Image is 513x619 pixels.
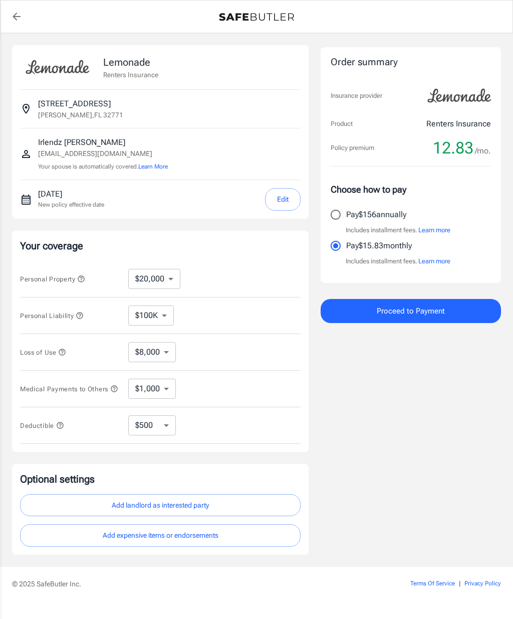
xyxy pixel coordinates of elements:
[426,118,491,130] p: Renters Insurance
[38,162,168,172] p: Your spouse is automatically covered.
[346,240,412,252] p: Pay $15.83 monthly
[20,422,64,429] span: Deductible
[459,580,460,587] span: |
[331,183,491,196] p: Choose how to pay
[410,580,455,587] a: Terms Of Service
[346,225,450,235] p: Includes installment fees.
[464,580,501,587] a: Privacy Policy
[7,7,27,27] a: back to quotes
[20,148,32,160] svg: Insured person
[219,13,294,21] img: Back to quotes
[20,309,84,322] button: Personal Liability
[38,98,111,110] p: [STREET_ADDRESS]
[20,419,64,431] button: Deductible
[20,385,118,393] span: Medical Payments to Others
[38,148,168,159] p: [EMAIL_ADDRESS][DOMAIN_NAME]
[20,494,301,517] button: Add landlord as interested party
[20,472,301,486] p: Optional settings
[331,55,491,70] div: Order summary
[20,312,84,320] span: Personal Liability
[331,143,374,153] p: Policy premium
[20,524,301,547] button: Add expensive items or endorsements
[103,70,158,80] p: Renters Insurance
[12,579,376,589] p: © 2025 SafeButler Inc.
[20,273,85,285] button: Personal Property
[20,383,118,395] button: Medical Payments to Others
[377,304,445,318] span: Proceed to Payment
[265,188,301,211] button: Edit
[475,144,491,158] span: /mo.
[20,194,32,206] svg: New policy start date
[103,55,158,70] p: Lemonade
[20,103,32,115] svg: Insured address
[20,239,301,253] p: Your coverage
[433,138,473,158] span: 12.83
[138,162,168,171] button: Learn More
[418,256,450,266] button: Learn more
[321,299,501,323] button: Proceed to Payment
[20,349,66,356] span: Loss of Use
[38,110,123,120] p: [PERSON_NAME] , FL 32771
[20,275,85,283] span: Personal Property
[38,188,104,200] p: [DATE]
[346,209,406,221] p: Pay $156 annually
[38,136,168,148] p: Irlendz [PERSON_NAME]
[331,91,382,101] p: Insurance provider
[38,200,104,209] p: New policy effective date
[346,256,450,266] p: Includes installment fees.
[20,346,66,358] button: Loss of Use
[422,82,497,110] img: Lemonade
[331,119,353,129] p: Product
[418,225,450,235] button: Learn more
[20,53,95,81] img: Lemonade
